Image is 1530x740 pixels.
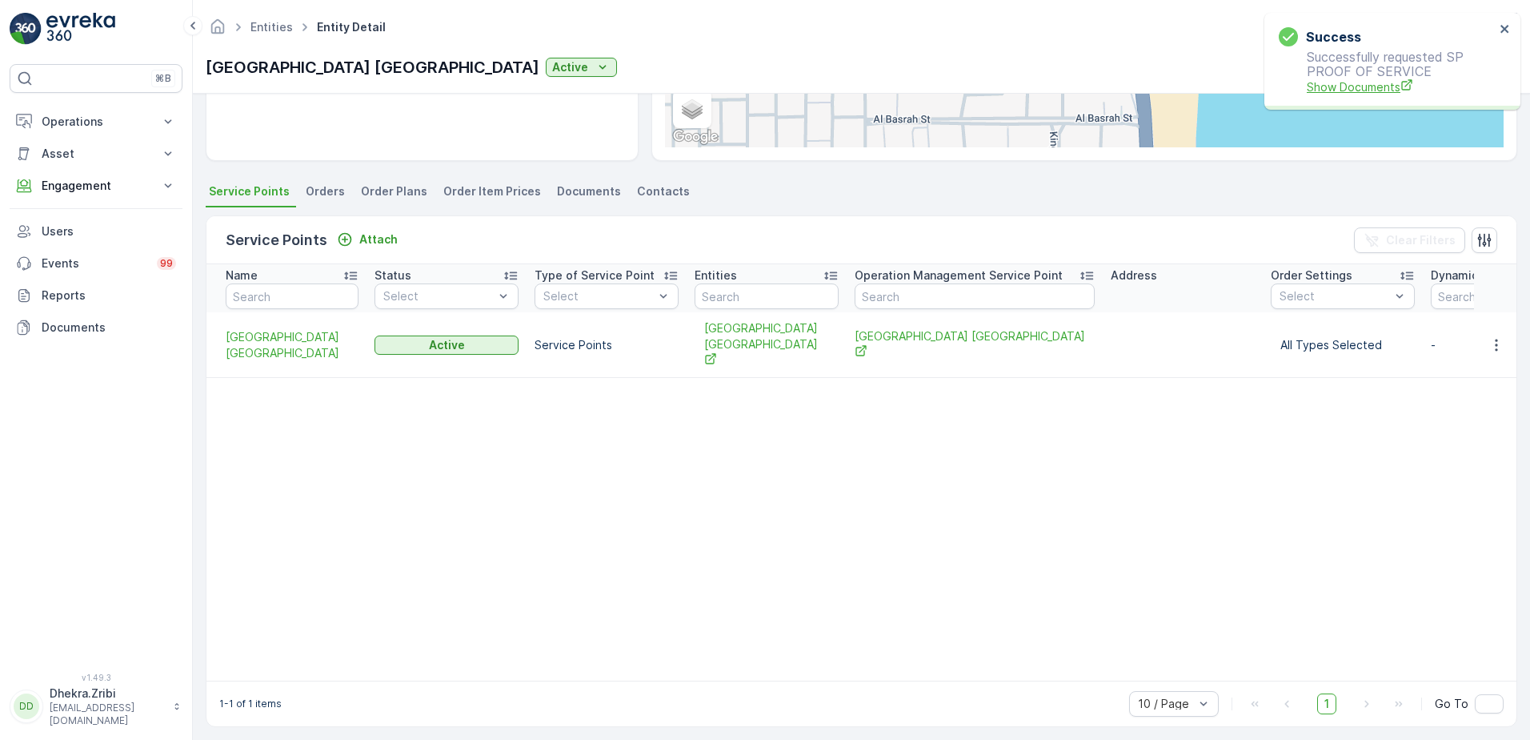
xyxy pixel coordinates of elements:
p: Type of Service Point [535,267,655,284]
p: Select [1280,288,1390,304]
td: Service Points [527,312,687,378]
p: Operations [42,114,150,130]
a: Sheikh Khalifa Hospital Fujairah [704,320,829,369]
p: Order Settings [1271,267,1352,284]
p: 1-1 of 1 items [219,698,282,710]
a: Entities [250,20,293,34]
p: ⌘B [155,72,171,85]
p: Dhekra.Zribi [50,686,165,702]
p: Active [429,337,465,353]
p: Active [552,59,588,75]
p: Reports [42,288,176,304]
span: v 1.49.3 [10,673,182,682]
p: [GEOGRAPHIC_DATA] [GEOGRAPHIC_DATA] [206,55,539,79]
a: Open this area in Google Maps (opens a new window) [669,127,722,147]
button: Engagement [10,170,182,202]
span: [GEOGRAPHIC_DATA] [GEOGRAPHIC_DATA] [855,328,1095,361]
p: Status [374,267,411,284]
p: Users [42,223,176,239]
p: Dynamics SP ID [1431,267,1516,284]
span: Contacts [637,183,690,199]
a: Layers [675,91,710,127]
a: Users [10,215,182,247]
p: Entities [695,267,737,284]
button: Active [374,336,519,355]
p: Select [543,288,654,304]
p: Successfully requested SP PROOF OF SERVICE [1279,50,1495,95]
span: Go To [1435,696,1468,712]
p: Engagement [42,178,150,194]
img: logo_light-DOdMpM7g.png [46,13,115,45]
p: Name [226,267,258,284]
span: 1 [1317,694,1336,714]
a: Sheikh Khalifa Hospital Fujairah [855,328,1095,361]
p: Events [42,255,147,271]
a: Sheikh Khalifa Hospital Fujairah [226,329,358,361]
p: Address [1111,267,1157,284]
p: Documents [42,320,176,336]
span: [GEOGRAPHIC_DATA] [GEOGRAPHIC_DATA] [704,320,829,369]
button: Clear Filters [1354,227,1465,253]
p: All Types Selected [1280,337,1405,353]
span: Orders [306,183,345,199]
p: Select [383,288,494,304]
p: Asset [42,146,150,162]
span: Order Plans [361,183,427,199]
a: Reports [10,280,182,312]
p: Clear Filters [1386,232,1456,248]
input: Search [855,284,1095,309]
a: Documents [10,312,182,344]
button: Active [546,58,617,77]
h3: Success [1306,27,1361,46]
input: Search [695,284,839,309]
img: Google [669,127,722,147]
span: Entity Detail [314,19,389,35]
input: Search [226,284,358,309]
div: DD [14,694,39,719]
p: Operation Management Service Point [855,267,1063,284]
button: Asset [10,138,182,170]
button: close [1500,22,1511,38]
span: Documents [557,183,621,199]
button: Operations [10,106,182,138]
button: Attach [330,230,404,249]
span: Service Points [209,183,290,199]
p: [EMAIL_ADDRESS][DOMAIN_NAME] [50,702,165,727]
a: Show Documents [1307,78,1495,95]
a: Homepage [209,24,226,38]
span: Order Item Prices [443,183,541,199]
span: [GEOGRAPHIC_DATA] [GEOGRAPHIC_DATA] [226,329,358,361]
img: logo [10,13,42,45]
p: Attach [359,231,398,247]
p: Service Points [226,229,327,251]
a: Events99 [10,247,182,280]
p: 99 [160,257,173,270]
button: DDDhekra.Zribi[EMAIL_ADDRESS][DOMAIN_NAME] [10,686,182,727]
